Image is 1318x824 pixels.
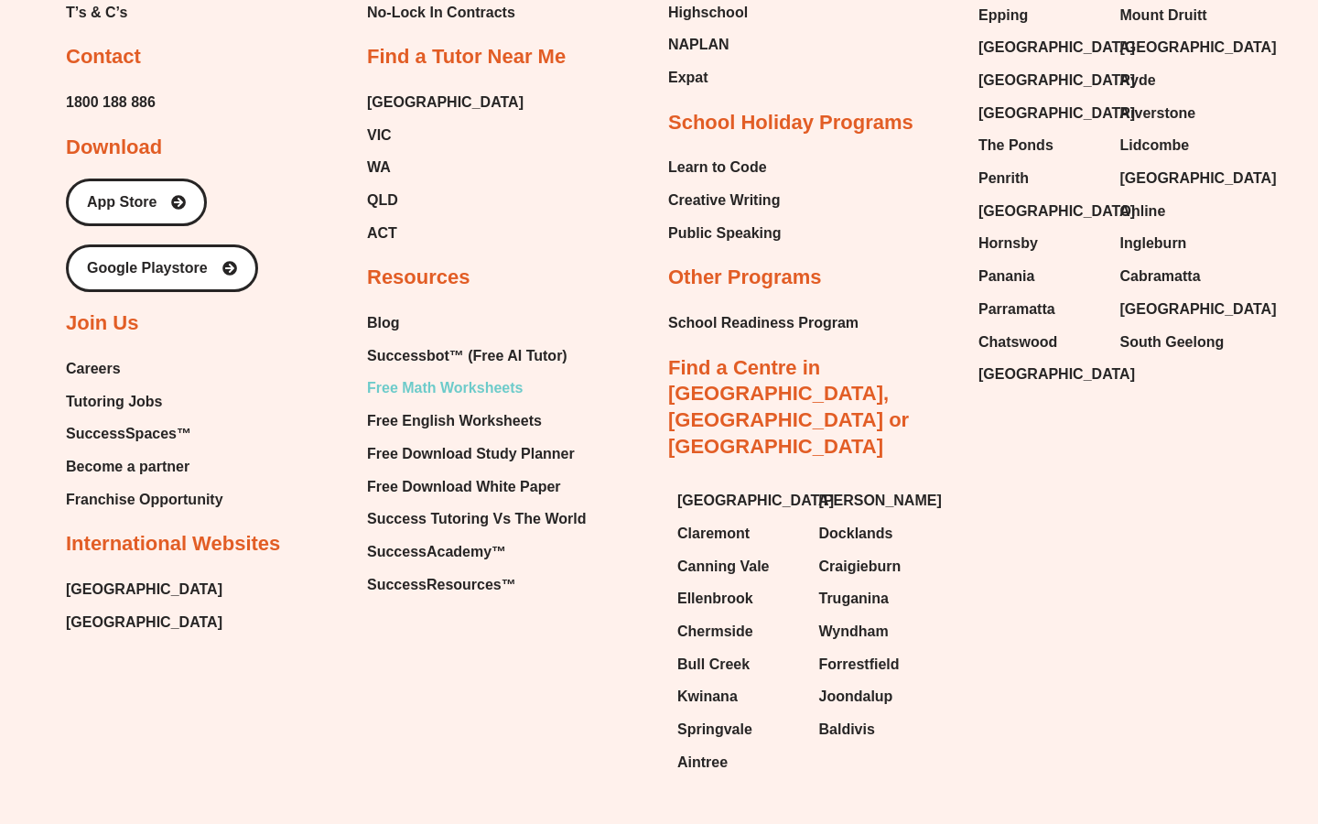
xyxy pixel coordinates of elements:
h2: International Websites [66,531,280,558]
a: [GEOGRAPHIC_DATA] [677,487,801,515]
div: Chat Widget [1004,617,1318,824]
a: Blog [367,309,586,337]
span: Bull Creek [677,651,750,678]
a: Truganina [819,585,943,613]
span: Chatswood [978,329,1057,356]
span: The Ponds [978,132,1053,159]
span: [GEOGRAPHIC_DATA] [978,361,1135,388]
a: SuccessResources™ [367,571,586,599]
a: Chermside [677,618,801,645]
span: QLD [367,187,398,214]
span: Wyndham [819,618,889,645]
span: SuccessResources™ [367,571,516,599]
span: Hornsby [978,230,1038,257]
span: Springvale [677,716,752,743]
a: ACT [367,220,524,247]
span: Baldivis [819,716,875,743]
span: Riverstone [1120,100,1196,127]
span: [GEOGRAPHIC_DATA] [1120,34,1277,61]
span: Success Tutoring Vs The World [367,505,586,533]
span: Tutoring Jobs [66,388,162,416]
span: Kwinana [677,683,738,710]
a: Successbot™ (Free AI Tutor) [367,342,586,370]
span: Cabramatta [1120,263,1201,290]
a: Franchise Opportunity [66,486,223,514]
a: Ellenbrook [677,585,801,613]
span: [GEOGRAPHIC_DATA] [677,487,834,515]
span: Chermside [677,618,753,645]
span: Canning Vale [677,553,769,580]
a: Creative Writing [668,187,782,214]
a: App Store [66,179,207,226]
span: Ingleburn [1120,230,1187,257]
a: Online [1120,198,1244,225]
a: Become a partner [66,453,223,481]
a: Chatswood [978,329,1102,356]
a: Free English Worksheets [367,407,586,435]
a: [GEOGRAPHIC_DATA] [66,576,222,603]
a: Ryde [1120,67,1244,94]
span: Free English Worksheets [367,407,542,435]
a: School Readiness Program [668,309,859,337]
a: Free Download Study Planner [367,440,586,468]
a: [GEOGRAPHIC_DATA] [1120,165,1244,192]
span: Blog [367,309,400,337]
a: Baldivis [819,716,943,743]
a: [GEOGRAPHIC_DATA] [978,361,1102,388]
a: Expat [668,64,756,92]
h2: Download [66,135,162,161]
span: [GEOGRAPHIC_DATA] [978,100,1135,127]
a: Joondalup [819,683,943,710]
a: [GEOGRAPHIC_DATA] [367,89,524,116]
a: [GEOGRAPHIC_DATA] [1120,296,1244,323]
span: Parramatta [978,296,1055,323]
a: Penrith [978,165,1102,192]
a: Docklands [819,520,943,548]
span: Creative Writing [668,187,780,214]
a: QLD [367,187,524,214]
a: Mount Druitt [1120,2,1244,29]
a: Aintree [677,749,801,776]
a: Careers [66,355,223,383]
a: Forrestfield [819,651,943,678]
span: Expat [668,64,708,92]
span: Claremont [677,520,750,548]
span: Become a partner [66,453,189,481]
a: Ingleburn [1120,230,1244,257]
a: Tutoring Jobs [66,388,223,416]
span: [PERSON_NAME] [819,487,942,515]
span: Ryde [1120,67,1156,94]
span: App Store [87,195,157,210]
a: Hornsby [978,230,1102,257]
span: Panania [978,263,1034,290]
span: Docklands [819,520,893,548]
span: Forrestfield [819,651,900,678]
a: Public Speaking [668,220,782,247]
span: Joondalup [819,683,893,710]
a: Craigieburn [819,553,943,580]
span: Truganina [819,585,889,613]
a: [PERSON_NAME] [819,487,943,515]
span: NAPLAN [668,31,729,59]
h2: Contact [66,44,141,70]
a: Claremont [677,520,801,548]
span: VIC [367,122,392,149]
a: 1800 188 886 [66,89,156,116]
span: [GEOGRAPHIC_DATA] [1120,296,1277,323]
a: NAPLAN [668,31,756,59]
a: Free Math Worksheets [367,374,586,402]
span: [GEOGRAPHIC_DATA] [978,34,1135,61]
span: ACT [367,220,397,247]
span: Lidcombe [1120,132,1190,159]
span: Craigieburn [819,553,902,580]
a: [GEOGRAPHIC_DATA] [978,100,1102,127]
a: [GEOGRAPHIC_DATA] [1120,34,1244,61]
a: Wyndham [819,618,943,645]
span: South Geelong [1120,329,1225,356]
span: Free Download Study Planner [367,440,575,468]
a: SuccessAcademy™ [367,538,586,566]
a: [GEOGRAPHIC_DATA] [66,609,222,636]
